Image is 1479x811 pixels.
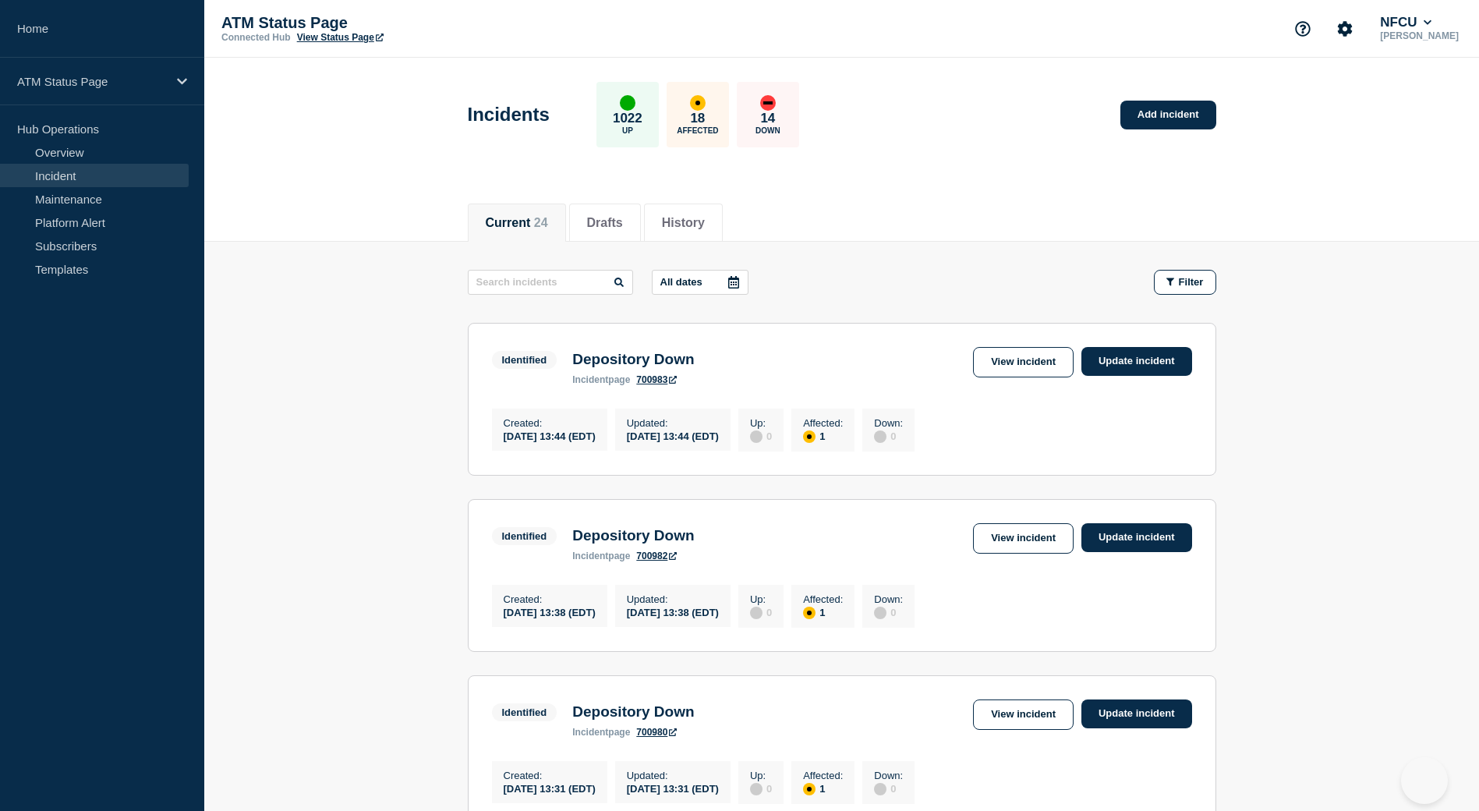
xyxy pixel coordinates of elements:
a: 700983 [636,374,677,385]
h1: Incidents [468,104,550,126]
a: Add incident [1120,101,1216,129]
p: page [572,374,630,385]
p: Affected : [803,593,843,605]
div: down [760,95,776,111]
button: Filter [1154,270,1216,295]
div: [DATE] 13:38 (EDT) [627,605,719,618]
p: ATM Status Page [17,75,167,88]
div: disabled [874,607,886,619]
p: Updated : [627,417,719,429]
div: affected [690,95,706,111]
div: affected [803,783,816,795]
h3: Depository Down [572,703,694,721]
button: NFCU [1377,15,1435,30]
div: disabled [874,430,886,443]
h3: Depository Down [572,351,694,368]
div: [DATE] 13:31 (EDT) [504,781,596,795]
p: Affected : [803,770,843,781]
p: All dates [660,276,702,288]
button: Support [1286,12,1319,45]
div: disabled [750,783,762,795]
a: Update incident [1081,523,1192,552]
button: All dates [652,270,748,295]
p: Created : [504,593,596,605]
div: [DATE] 13:31 (EDT) [627,781,719,795]
div: disabled [750,430,762,443]
p: ATM Status Page [221,14,533,32]
p: Affected : [803,417,843,429]
p: 14 [760,111,775,126]
a: Update incident [1081,347,1192,376]
div: 0 [874,781,903,795]
p: Down : [874,417,903,429]
button: Current 24 [486,216,548,230]
p: 1022 [613,111,642,126]
p: page [572,551,630,561]
span: incident [572,374,608,385]
p: Down : [874,593,903,605]
div: 1 [803,429,843,443]
span: incident [572,727,608,738]
a: Update incident [1081,699,1192,728]
div: 1 [803,781,843,795]
div: 0 [874,605,903,619]
p: page [572,727,630,738]
span: Identified [492,703,557,721]
a: 700982 [636,551,677,561]
span: Filter [1179,276,1204,288]
a: View incident [973,699,1074,730]
a: 700980 [636,727,677,738]
div: disabled [874,783,886,795]
div: up [620,95,635,111]
div: affected [803,607,816,619]
p: Up : [750,417,772,429]
p: Up : [750,770,772,781]
div: 0 [750,605,772,619]
div: 1 [803,605,843,619]
p: Created : [504,770,596,781]
p: [PERSON_NAME] [1377,30,1462,41]
input: Search incidents [468,270,633,295]
div: 0 [874,429,903,443]
p: Updated : [627,770,719,781]
button: Account settings [1329,12,1361,45]
p: Affected [677,126,718,135]
div: disabled [750,607,762,619]
button: Drafts [587,216,623,230]
div: [DATE] 13:38 (EDT) [504,605,596,618]
div: 0 [750,781,772,795]
div: affected [803,430,816,443]
p: Updated : [627,593,719,605]
span: incident [572,551,608,561]
button: History [662,216,705,230]
p: 18 [690,111,705,126]
div: [DATE] 13:44 (EDT) [627,429,719,442]
a: View incident [973,523,1074,554]
a: View incident [973,347,1074,377]
p: Created : [504,417,596,429]
p: Up : [750,593,772,605]
span: Identified [492,351,557,369]
div: [DATE] 13:44 (EDT) [504,429,596,442]
p: Up [622,126,633,135]
p: Down : [874,770,903,781]
p: Connected Hub [221,32,291,43]
a: View Status Page [297,32,384,43]
iframe: Help Scout Beacon - Open [1401,757,1448,804]
div: 0 [750,429,772,443]
h3: Depository Down [572,527,694,544]
span: Identified [492,527,557,545]
span: 24 [534,216,548,229]
p: Down [755,126,780,135]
